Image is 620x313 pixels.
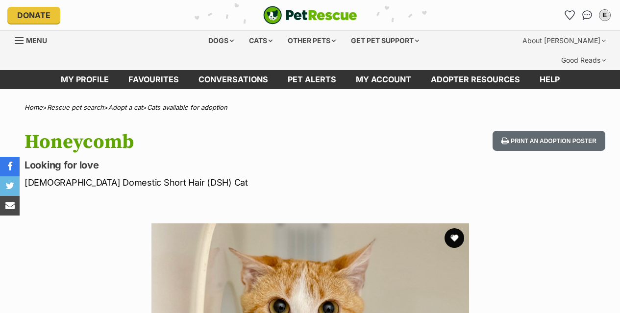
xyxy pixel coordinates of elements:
[47,103,104,111] a: Rescue pet search
[344,31,426,50] div: Get pet support
[600,10,610,20] div: E
[201,31,241,50] div: Dogs
[597,7,613,23] button: My account
[25,158,379,172] p: Looking for love
[281,31,343,50] div: Other pets
[25,176,379,189] p: [DEMOGRAPHIC_DATA] Domestic Short Hair (DSH) Cat
[493,131,605,151] button: Print an adoption poster
[26,36,47,45] span: Menu
[421,70,530,89] a: Adopter resources
[445,228,464,248] button: favourite
[562,7,613,23] ul: Account quick links
[579,7,595,23] a: Conversations
[346,70,421,89] a: My account
[15,31,54,48] a: Menu
[278,70,346,89] a: Pet alerts
[554,50,613,70] div: Good Reads
[263,6,357,24] a: PetRescue
[530,70,570,89] a: Help
[562,7,577,23] a: Favourites
[7,7,60,24] a: Donate
[242,31,279,50] div: Cats
[108,103,143,111] a: Adopt a cat
[582,10,593,20] img: chat-41dd97257d64d25036548639549fe6c8038ab92f7586957e7f3b1b290dea8141.svg
[147,103,227,111] a: Cats available for adoption
[25,103,43,111] a: Home
[516,31,613,50] div: About [PERSON_NAME]
[189,70,278,89] a: conversations
[25,131,379,153] h1: Honeycomb
[119,70,189,89] a: Favourites
[263,6,357,24] img: logo-cat-932fe2b9b8326f06289b0f2fb663e598f794de774fb13d1741a6617ecf9a85b4.svg
[51,70,119,89] a: My profile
